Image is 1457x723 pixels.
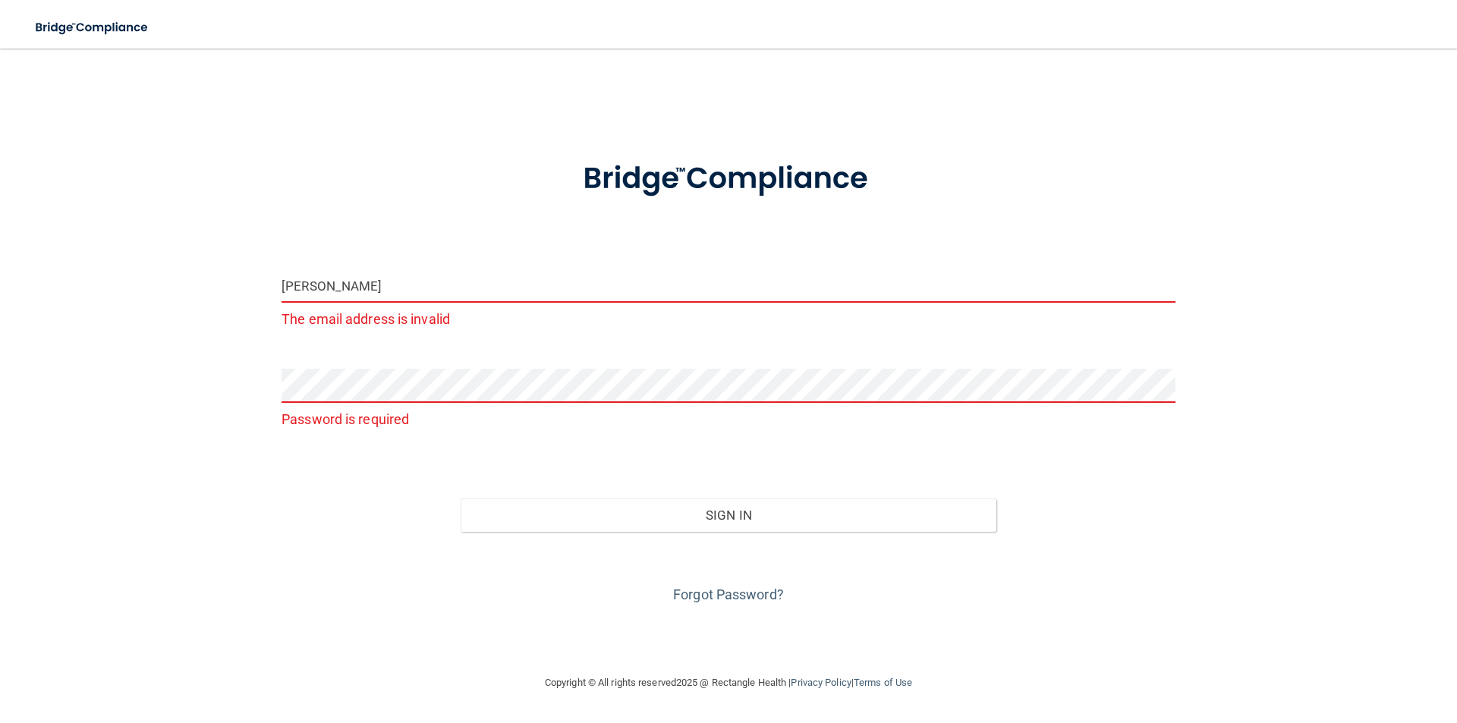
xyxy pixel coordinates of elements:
[791,677,851,688] a: Privacy Policy
[452,659,1005,707] div: Copyright © All rights reserved 2025 @ Rectangle Health | |
[461,498,997,532] button: Sign In
[23,12,162,43] img: bridge_compliance_login_screen.278c3ca4.svg
[282,407,1175,432] p: Password is required
[854,677,912,688] a: Terms of Use
[282,269,1175,303] input: Email
[282,306,1175,332] p: The email address is invalid
[552,140,905,218] img: bridge_compliance_login_screen.278c3ca4.svg
[673,586,784,602] a: Forgot Password?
